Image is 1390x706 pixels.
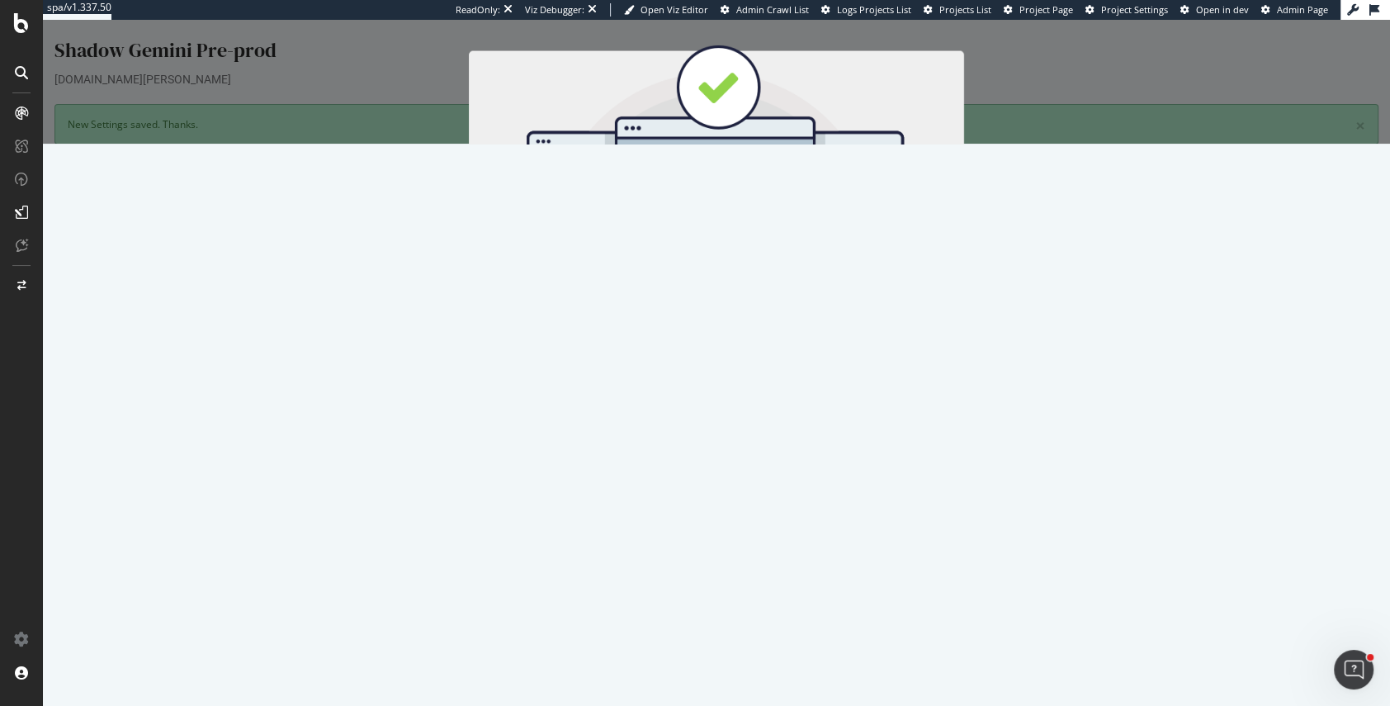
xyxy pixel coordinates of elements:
a: Admin Page [1261,3,1328,17]
img: You're all set! [426,25,921,192]
a: Logs Projects List [821,3,911,17]
span: Open in dev [1196,3,1249,16]
span: Projects List [939,3,991,16]
a: Projects List [924,3,991,17]
span: Project Settings [1101,3,1168,16]
div: Viz Debugger: [525,3,584,17]
span: Admin Crawl List [736,3,809,16]
a: Open in dev [1180,3,1249,17]
span: Project Page [1019,3,1073,16]
span: Open Viz Editor [641,3,708,16]
a: Project Page [1004,3,1073,17]
a: Project Settings [1085,3,1168,17]
span: Admin Page [1277,3,1328,16]
a: Open Viz Editor [624,3,708,17]
span: Logs Projects List [837,3,911,16]
iframe: Intercom live chat [1334,650,1373,689]
a: Admin Crawl List [721,3,809,17]
div: ReadOnly: [456,3,500,17]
